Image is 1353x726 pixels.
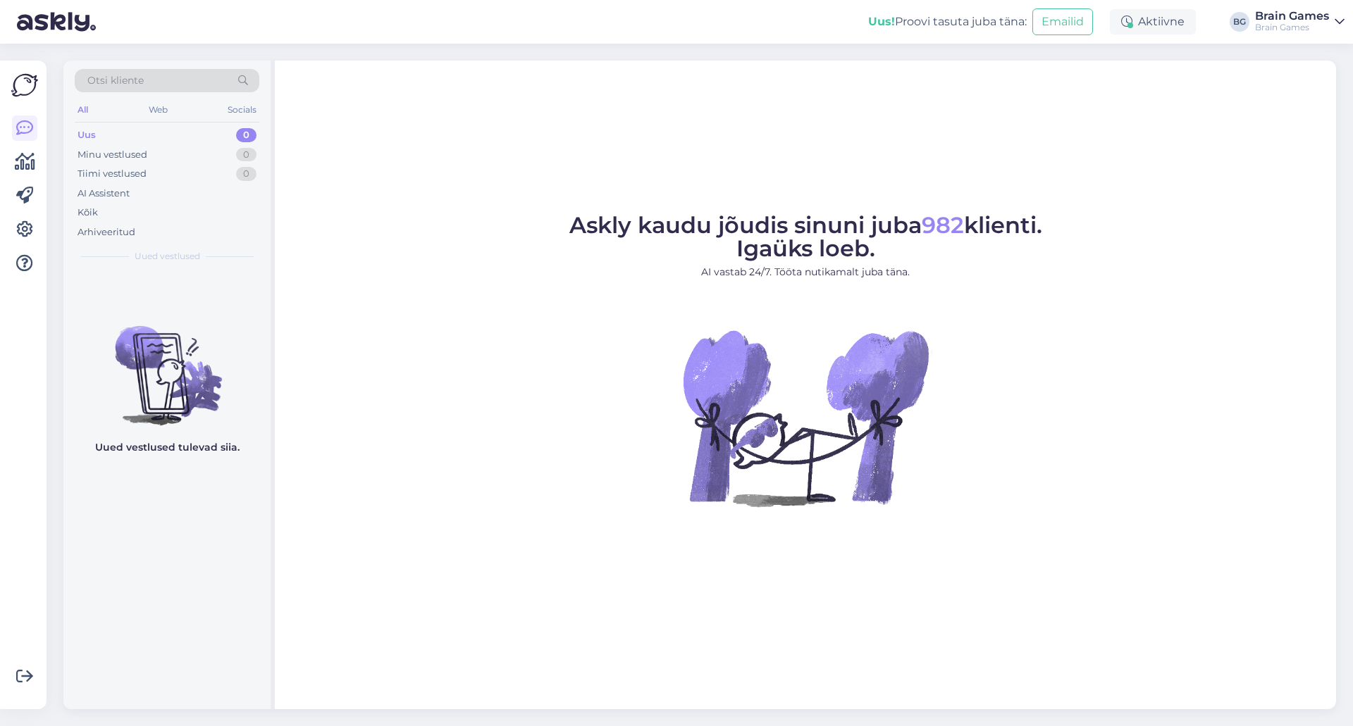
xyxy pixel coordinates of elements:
div: All [75,101,91,119]
p: AI vastab 24/7. Tööta nutikamalt juba täna. [569,265,1042,280]
div: Arhiveeritud [78,225,135,239]
div: Proovi tasuta juba täna: [868,13,1027,30]
img: No Chat active [679,291,932,544]
div: Brain Games [1255,11,1329,22]
div: Tiimi vestlused [78,167,147,181]
span: Askly kaudu jõudis sinuni juba klienti. Igaüks loeb. [569,211,1042,262]
img: Askly Logo [11,72,38,99]
div: Socials [225,101,259,119]
div: Kõik [78,206,98,220]
div: Web [146,101,171,119]
div: 0 [236,167,257,181]
div: Brain Games [1255,22,1329,33]
p: Uued vestlused tulevad siia. [95,440,240,455]
span: 982 [922,211,964,239]
span: Uued vestlused [135,250,200,263]
div: AI Assistent [78,187,130,201]
span: Otsi kliente [87,73,144,88]
div: Uus [78,128,96,142]
div: Minu vestlused [78,148,147,162]
div: Aktiivne [1110,9,1196,35]
img: No chats [63,301,271,427]
b: Uus! [868,15,895,28]
button: Emailid [1032,8,1093,35]
a: Brain GamesBrain Games [1255,11,1345,33]
div: BG [1230,12,1249,32]
div: 0 [236,128,257,142]
div: 0 [236,148,257,162]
